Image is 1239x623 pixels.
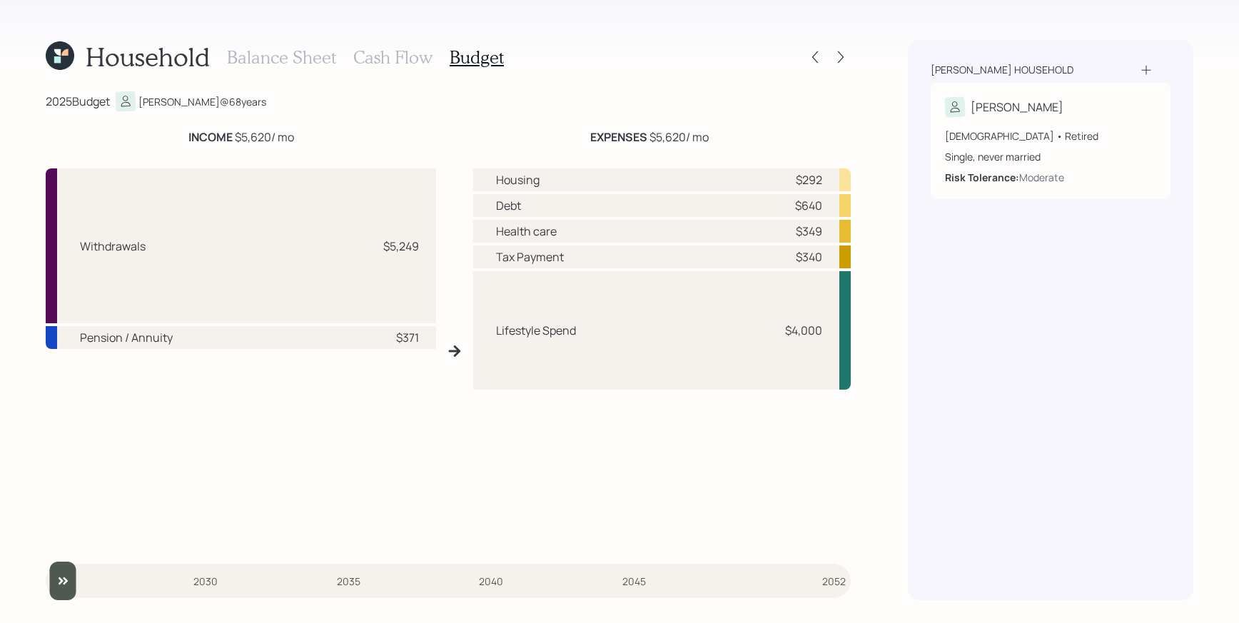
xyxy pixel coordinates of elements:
div: [PERSON_NAME] @ 68 years [138,94,266,109]
div: $349 [796,223,822,240]
b: INCOME [188,129,233,145]
div: [PERSON_NAME] household [931,63,1073,77]
div: Withdrawals [80,238,146,255]
div: $640 [795,197,822,214]
div: $340 [796,248,822,265]
div: $5,620 / mo [590,128,709,146]
b: EXPENSES [590,129,647,145]
div: Single, never married [945,149,1156,164]
div: $5,620 / mo [188,128,294,146]
h3: Balance Sheet [227,47,336,68]
div: 2025 Budget [46,93,110,110]
h3: Budget [450,47,504,68]
div: Health care [496,223,557,240]
div: $371 [396,329,419,346]
div: $5,249 [383,238,419,255]
div: [DEMOGRAPHIC_DATA] • Retired [945,128,1156,143]
div: Moderate [1019,170,1064,185]
div: $4,000 [785,322,822,339]
div: [PERSON_NAME] [971,98,1063,116]
b: Risk Tolerance: [945,171,1019,184]
h1: Household [86,41,210,72]
div: Tax Payment [496,248,564,265]
div: Pension / Annuity [80,329,173,346]
div: Lifestyle Spend [496,322,576,339]
h3: Cash Flow [353,47,433,68]
div: Housing [496,171,540,188]
div: Debt [496,197,521,214]
div: $292 [796,171,822,188]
